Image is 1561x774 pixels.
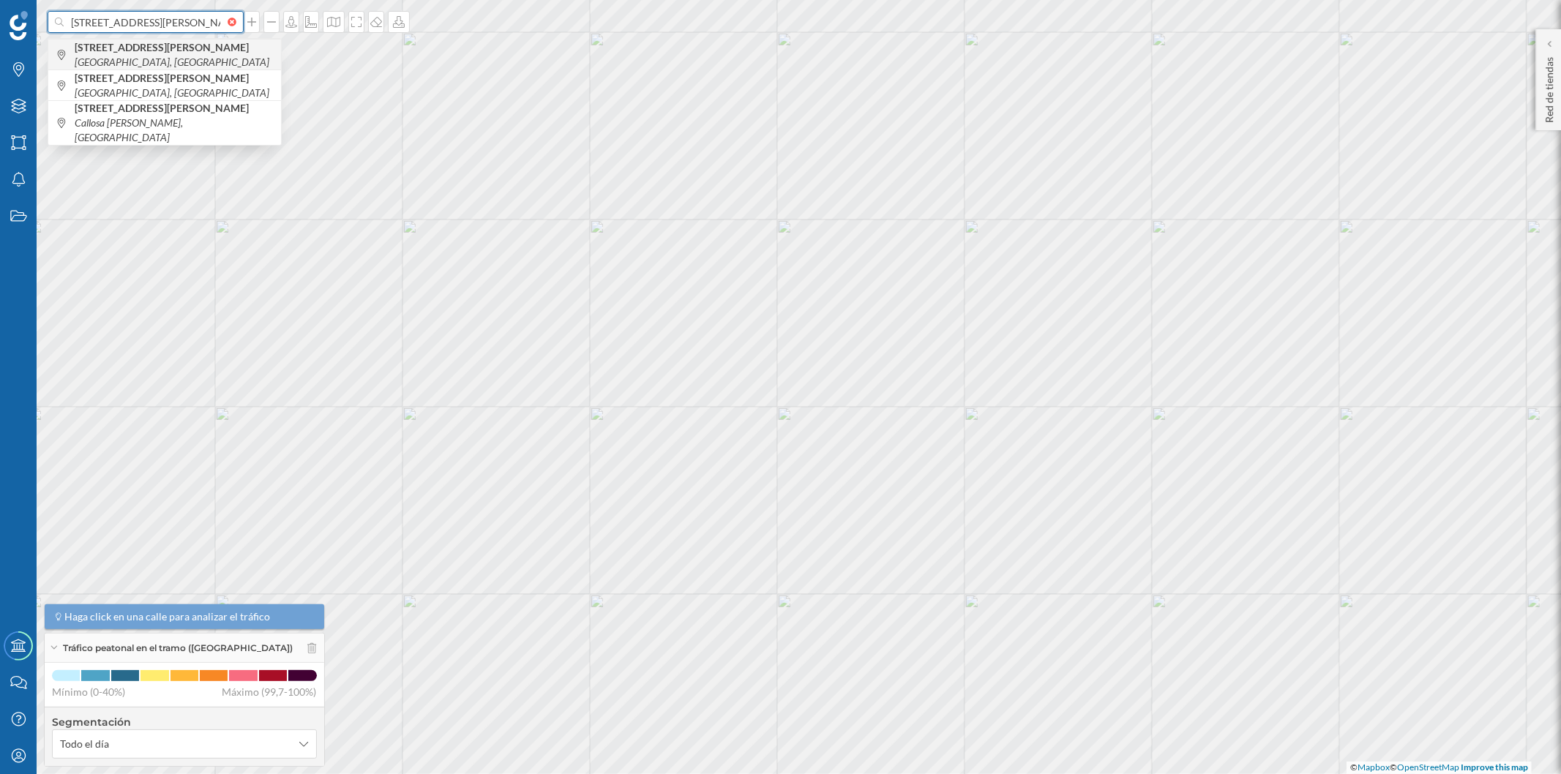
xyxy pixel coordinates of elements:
[1347,762,1532,774] div: © ©
[1542,51,1557,123] p: Red de tiendas
[75,102,252,114] b: [STREET_ADDRESS][PERSON_NAME]
[75,41,252,53] b: [STREET_ADDRESS][PERSON_NAME]
[29,10,81,23] span: Soporte
[60,737,109,751] span: Todo el día
[52,685,125,699] span: Mínimo (0-40%)
[1461,762,1528,773] a: Improve this map
[10,11,28,40] img: Geoblink Logo
[52,715,317,729] h4: Segmentación
[1358,762,1390,773] a: Mapbox
[75,116,183,143] i: Callosa [PERSON_NAME], [GEOGRAPHIC_DATA]
[63,642,293,655] span: Tráfico peatonal en el tramo ([GEOGRAPHIC_DATA])
[1397,762,1459,773] a: OpenStreetMap
[75,86,269,99] i: [GEOGRAPHIC_DATA], [GEOGRAPHIC_DATA]
[65,609,271,624] span: Haga click en una calle para analizar el tráfico
[75,72,252,84] b: [STREET_ADDRESS][PERSON_NAME]
[222,685,317,699] span: Máximo (99,7-100%)
[75,56,269,68] i: [GEOGRAPHIC_DATA], [GEOGRAPHIC_DATA]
